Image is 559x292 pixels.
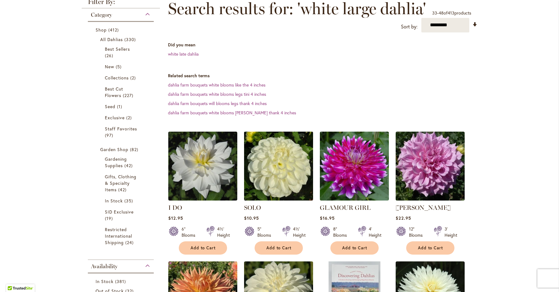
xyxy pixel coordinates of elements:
[105,174,137,193] span: Gifts, Clothing & Specialty Items
[105,126,137,132] span: Staff Favorites
[91,263,118,270] span: Availability
[168,196,237,202] a: I DO
[432,8,471,18] p: - of products
[126,114,133,121] span: 2
[396,132,465,201] img: Vera Seyfang
[168,82,265,88] a: dahlia farm bouquets white blooms like the 4 inches
[100,36,123,42] span: All Dahlias
[105,104,115,109] span: Seed
[105,74,139,81] a: Collections
[105,156,127,168] span: Gardening Supplies
[5,270,22,287] iframe: Launch Accessibility Center
[100,146,129,152] span: Garden Shop
[320,215,335,221] span: $16.95
[409,226,426,238] div: 12" Blooms
[100,146,143,153] a: Garden Shop
[401,21,418,32] label: Sort by:
[242,130,315,202] img: SOLO
[168,100,267,106] a: dahlia farm bouquets will blooms legs thank 4 inches
[105,63,139,70] a: New
[105,209,139,222] a: SID Exclusive
[330,241,379,255] button: Add to Cart
[105,64,114,70] span: New
[191,245,216,251] span: Add to Cart
[91,11,112,18] span: Category
[320,132,389,201] img: GLAMOUR GIRL
[179,241,227,255] button: Add to Cart
[168,42,478,48] dt: Did you mean
[396,204,451,211] a: [PERSON_NAME]
[320,204,371,211] a: GLAMOUR GIRL
[116,63,123,70] span: 5
[96,278,148,285] a: In Stock 381
[105,132,115,138] span: 97
[105,75,129,81] span: Collections
[244,196,313,202] a: SOLO
[108,27,120,33] span: 412
[124,36,137,43] span: 330
[105,86,139,99] a: Best Cut Flowers
[168,51,199,57] a: white late dahlia
[439,10,444,16] span: 48
[105,115,125,121] span: Exclusive
[168,215,183,221] span: $12.95
[293,226,306,238] div: 4½' Height
[105,197,139,204] a: In Stock
[105,86,123,98] span: Best Cut Flowers
[125,239,135,246] span: 24
[105,209,134,215] span: SID Exclusive
[105,125,139,138] a: Staff Favorites
[105,114,139,121] a: Exclusive
[105,46,139,59] a: Best Sellers
[117,103,124,110] span: 1
[124,197,135,204] span: 35
[118,186,128,193] span: 42
[123,92,135,99] span: 227
[255,241,303,255] button: Add to Cart
[124,162,134,169] span: 42
[96,27,107,33] span: Shop
[105,198,123,204] span: In Stock
[168,204,182,211] a: I DO
[320,196,389,202] a: GLAMOUR GIRL
[342,245,368,251] span: Add to Cart
[105,215,114,222] span: 19
[105,46,130,52] span: Best Sellers
[266,245,292,251] span: Add to Cart
[168,91,266,97] a: dahlia farm bouquets white blooms legs tini 4 inches
[96,27,148,33] a: Shop
[168,73,478,79] dt: Related search terms
[168,110,296,116] a: dahlia farm bouquets white blooms [PERSON_NAME] thank 4 inches
[333,226,350,238] div: 8" Blooms
[96,278,114,284] span: In Stock
[217,226,230,238] div: 4½' Height
[257,226,275,238] div: 5" Blooms
[432,10,437,16] span: 33
[168,132,237,201] img: I DO
[396,215,411,221] span: $22.95
[445,226,457,238] div: 3' Height
[418,245,443,251] span: Add to Cart
[406,241,454,255] button: Add to Cart
[115,278,127,285] span: 381
[396,196,465,202] a: Vera Seyfang
[244,215,259,221] span: $10.95
[448,10,454,16] span: 413
[105,156,139,169] a: Gardening Supplies
[105,52,115,59] span: 26
[130,146,140,153] span: 82
[244,204,261,211] a: SOLO
[369,226,381,238] div: 4' Height
[130,74,137,81] span: 2
[105,103,139,110] a: Seed
[182,226,199,238] div: 6" Blooms
[105,226,139,246] a: Restricted International Shipping
[100,36,143,43] a: All Dahlias
[105,173,139,193] a: Gifts, Clothing &amp; Specialty Items
[105,226,132,245] span: Restricted International Shipping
